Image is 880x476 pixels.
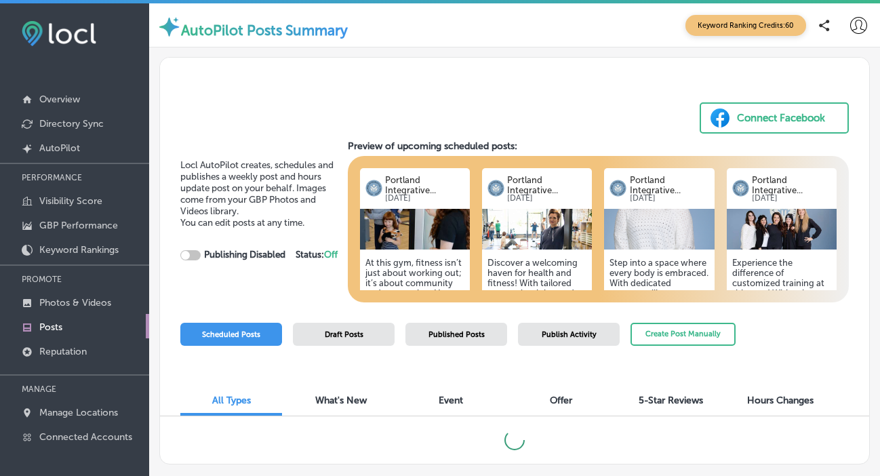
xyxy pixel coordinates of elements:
[385,195,464,202] p: [DATE]
[22,21,96,46] img: fda3e92497d09a02dc62c9cd864e3231.png
[631,323,736,346] button: Create Post Manually
[439,395,463,406] span: Event
[542,330,597,339] span: Publish Activity
[39,321,62,333] p: Posts
[181,22,348,39] label: AutoPilot Posts Summary
[348,140,849,152] h3: Preview of upcoming scheduled posts:
[732,180,749,197] img: logo
[487,180,504,197] img: logo
[39,244,119,256] p: Keyword Rankings
[507,175,586,195] p: Portland Integrative...
[747,395,814,406] span: Hours Changes
[732,258,831,410] h5: Experience the difference of customized training at this gym! With private and semi-private sessi...
[630,175,709,195] p: Portland Integrative...
[39,297,111,309] p: Photos & Videos
[360,209,470,250] img: 1755712836876e76ca-35b1-4d23-aa95-a6be9fc626b6_2025-04-24.jpg
[204,249,285,260] strong: Publishing Disabled
[39,94,80,105] p: Overview
[550,395,572,406] span: Offer
[507,195,586,202] p: [DATE]
[727,209,837,250] img: 1755712844a0a0dd03-0db1-4bb2-94f7-e2420a794dea_2025-04-24.jpg
[39,195,102,207] p: Visibility Score
[212,395,251,406] span: All Types
[630,195,709,202] p: [DATE]
[604,209,714,250] img: bc3c1cbe-778d-45ca-ae7d-208b5244b8a2Screenshot2025-08-20at110936AM.png
[325,330,363,339] span: Draft Posts
[180,159,334,217] span: Locl AutoPilot creates, schedules and publishes a weekly post and hours update post on your behal...
[39,142,80,154] p: AutoPilot
[609,180,626,197] img: logo
[39,407,118,418] p: Manage Locations
[482,209,592,250] img: 1755712831758a3cca-1c8f-43a5-9be7-bd68d1796a9a_2025-04-25.jpg
[752,175,831,195] p: Portland Integrative...
[296,249,338,260] strong: Status:
[487,258,586,410] h5: Discover a welcoming haven for health and fitness! With tailored personal training and specialize...
[752,195,831,202] p: [DATE]
[700,102,849,134] button: Connect Facebook
[737,108,825,128] div: Connect Facebook
[39,220,118,231] p: GBP Performance
[685,15,806,36] span: Keyword Ranking Credits: 60
[39,118,104,130] p: Directory Sync
[39,346,87,357] p: Reputation
[609,258,708,410] h5: Step into a space where every body is embraced. With dedicated programs like [MEDICAL_DATA] recov...
[365,180,382,197] img: logo
[157,15,181,39] img: autopilot-icon
[324,249,338,260] span: Off
[39,431,132,443] p: Connected Accounts
[202,330,260,339] span: Scheduled Posts
[180,217,304,229] span: You can edit posts at any time.
[315,395,367,406] span: What's New
[428,330,485,339] span: Published Posts
[639,395,703,406] span: 5-Star Reviews
[365,258,464,410] h5: At this gym, fitness isn’t just about working out; it’s about community and connection. Here, par...
[385,175,464,195] p: Portland Integrative...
